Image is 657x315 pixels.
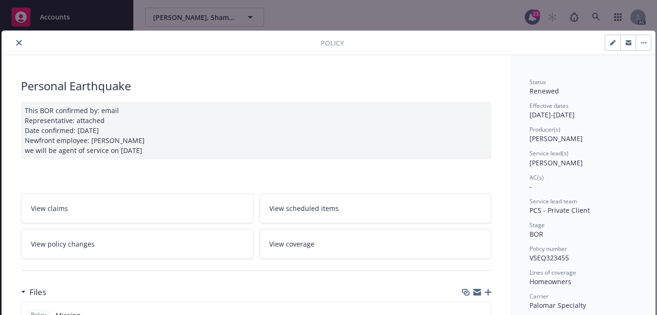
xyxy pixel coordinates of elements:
[530,221,545,229] span: Stage
[530,277,636,286] div: Homeowners
[21,193,254,223] a: View claims
[21,229,254,259] a: View policy changes
[13,37,25,48] button: close
[269,203,339,213] span: View scheduled items
[259,229,492,259] a: View coverage
[21,102,491,159] div: This BOR confirmed by: email Representative: attached Date confirmed: [DATE] Newfront employee: [...
[530,158,583,167] span: [PERSON_NAME]
[269,239,314,249] span: View coverage
[530,245,567,253] span: Policy number
[259,193,492,223] a: View scheduled items
[530,125,560,134] span: Producer(s)
[530,301,586,310] span: Palomar Specialty
[530,78,546,86] span: Status
[530,292,549,300] span: Carrier
[29,286,46,298] h3: Files
[530,102,636,120] div: [DATE] - [DATE]
[530,206,590,215] span: PCS - Private Client
[530,253,569,262] span: VSEQ323455
[530,134,583,143] span: [PERSON_NAME]
[530,182,532,191] span: -
[530,102,569,110] span: Effective dates
[530,173,544,181] span: AC(s)
[530,149,569,157] span: Service lead(s)
[530,197,577,205] span: Service lead team
[21,78,491,94] div: Personal Earthquake
[530,86,559,95] span: Renewed
[530,229,543,239] span: BOR
[21,286,46,298] div: Files
[321,38,344,48] span: Policy
[530,268,576,277] span: Lines of coverage
[31,203,68,213] span: View claims
[31,239,95,249] span: View policy changes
